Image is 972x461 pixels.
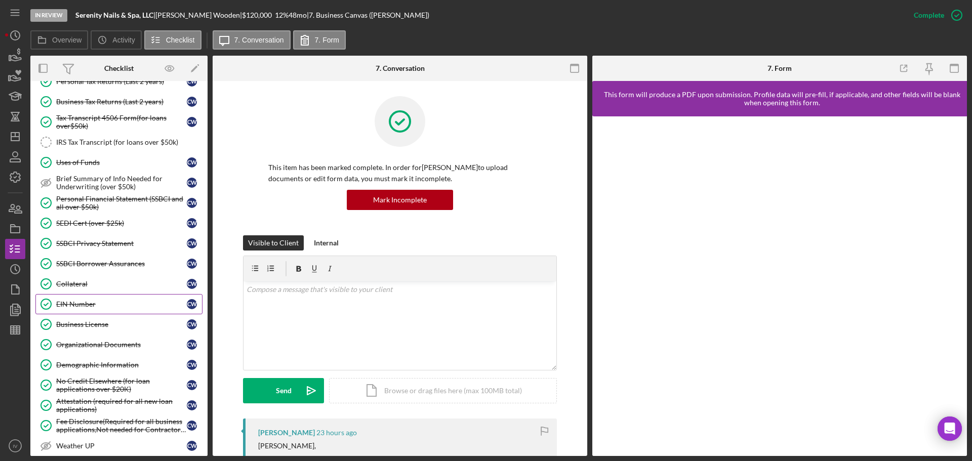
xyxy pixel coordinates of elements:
[35,415,202,436] a: Fee Disclosure(Required for all business applications,Not needed for Contractor loans)CW
[275,11,289,19] div: 12 %
[35,92,202,112] a: Business Tax Returns (Last 2 years)CW
[309,235,344,250] button: Internal
[35,334,202,355] a: Organizational DocumentsCW
[75,11,153,19] b: Serenity Nails & Spa, LLC
[35,233,202,254] a: SSBCI Privacy StatementCW
[268,162,532,185] p: This item has been marked complete. In order for [PERSON_NAME] to upload documents or edit form d...
[35,254,202,274] a: SSBCI Borrower AssurancesCW
[347,190,453,210] button: Mark Incomplete
[5,436,25,456] button: IV
[155,11,242,19] div: [PERSON_NAME] Wooden |
[104,64,134,72] div: Checklist
[56,320,187,328] div: Business License
[13,443,18,449] text: IV
[56,361,187,369] div: Demographic Information
[35,71,202,92] a: Personal Tax Returns (Last 2 years)CW
[938,416,962,441] div: Open Intercom Messenger
[56,219,187,227] div: SEDI Cert (over $25k)
[56,98,187,106] div: Business Tax Returns (Last 2 years)
[187,279,197,289] div: C W
[56,341,187,349] div: Organizational Documents
[56,300,187,308] div: EIN Number
[112,36,135,44] label: Activity
[187,340,197,350] div: C W
[914,5,944,25] div: Complete
[597,91,967,107] div: This form will produce a PDF upon submission. Profile data will pre-fill, if applicable, and othe...
[35,213,202,233] a: SEDI Cert (over $25k)CW
[30,9,67,22] div: In Review
[144,30,201,50] button: Checklist
[56,442,187,450] div: Weather UP
[187,97,197,107] div: C W
[187,218,197,228] div: C W
[316,429,357,437] time: 2025-09-09 20:59
[187,238,197,248] div: C W
[35,294,202,314] a: EIN NumberCW
[52,36,82,44] label: Overview
[187,259,197,269] div: C W
[373,190,427,210] div: Mark Incomplete
[56,114,187,130] div: Tax Transcript 4506 Form(for loans over$50k)
[187,400,197,410] div: C W
[56,195,187,211] div: Personal Financial Statement (SSBCI and all over $50k)
[56,239,187,247] div: SSBCI Privacy Statement
[56,77,187,86] div: Personal Tax Returns (Last 2 years)
[187,319,197,329] div: C W
[187,117,197,127] div: C W
[91,30,141,50] button: Activity
[243,235,304,250] button: Visible to Client
[56,260,187,268] div: SSBCI Borrower Assurances
[904,5,967,25] button: Complete
[35,193,202,213] a: Personal Financial Statement (SSBCI and all over $50k)CW
[376,64,425,72] div: 7. Conversation
[56,158,187,166] div: Uses of Funds
[35,112,202,132] a: Tax Transcript 4506 Form(for loans over$50k)CW
[276,378,292,403] div: Send
[187,299,197,309] div: C W
[187,380,197,390] div: C W
[187,441,197,451] div: C W
[258,429,315,437] div: [PERSON_NAME]
[187,421,197,431] div: C W
[56,417,187,434] div: Fee Disclosure(Required for all business applications,Not needed for Contractor loans)
[187,178,197,188] div: C W
[35,173,202,193] a: Brief Summary of Info Needed for Underwriting (over $50k)CW
[293,30,346,50] button: 7. Form
[30,30,88,50] button: Overview
[35,132,202,152] a: IRS Tax Transcript (for loans over $50k)
[35,375,202,395] a: No Credit Elsewhere (for loan applications over $20K)CW
[234,36,284,44] label: 7. Conversation
[187,157,197,167] div: C W
[35,436,202,456] a: Weather UPCW
[56,280,187,288] div: Collateral
[242,11,272,19] span: $120,000
[243,378,324,403] button: Send
[187,198,197,208] div: C W
[56,175,187,191] div: Brief Summary of Info Needed for Underwriting (over $50k)
[767,64,792,72] div: 7. Form
[307,11,429,19] div: | 7. Business Canvas ([PERSON_NAME])
[289,11,307,19] div: 48 mo
[187,76,197,87] div: C W
[166,36,195,44] label: Checklist
[187,360,197,370] div: C W
[35,395,202,415] a: Attestation (required for all new loan applications)CW
[248,235,299,250] div: Visible to Client
[35,314,202,334] a: Business LicenseCW
[213,30,291,50] button: 7. Conversation
[35,355,202,375] a: Demographic InformationCW
[35,274,202,294] a: CollateralCW
[314,235,339,250] div: Internal
[602,127,958,446] iframe: Lenderfit form
[56,397,187,413] div: Attestation (required for all new loan applications)
[75,11,155,19] div: |
[56,377,187,393] div: No Credit Elsewhere (for loan applications over $20K)
[56,138,202,146] div: IRS Tax Transcript (for loans over $50k)
[315,36,339,44] label: 7. Form
[35,152,202,173] a: Uses of FundsCW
